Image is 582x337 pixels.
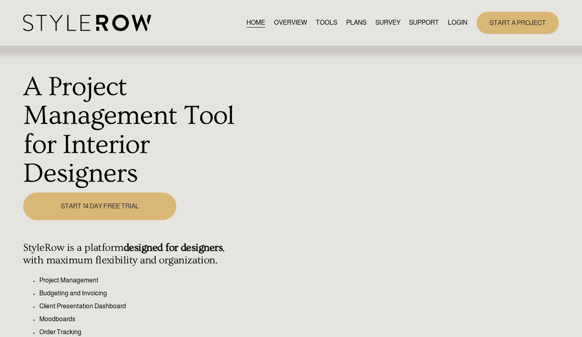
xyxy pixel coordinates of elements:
[274,17,307,28] a: OVERVIEW
[346,17,366,28] a: PLANS
[39,327,244,337] p: Order Tracking
[316,17,337,28] a: TOOLS
[409,17,439,28] a: folder dropdown
[124,242,223,254] strong: designed for designers
[39,288,244,298] p: Budgeting and Invoicing
[246,17,265,28] a: HOME
[375,17,400,28] a: SURVEY
[477,12,559,34] a: START A PROJECT
[39,314,244,324] p: Moodboards
[39,276,244,285] p: Project Management
[23,15,151,31] img: StyleRow
[448,17,467,28] a: LOGIN
[409,18,439,28] span: SUPPORT
[39,301,244,311] p: Client Presentation Dashboard
[23,72,244,188] h1: A Project Management Tool for Interior Designers
[23,242,244,267] h4: StyleRow is a platform , with maximum flexibility and organization.
[23,193,176,220] a: START 14 DAY FREE TRIAL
